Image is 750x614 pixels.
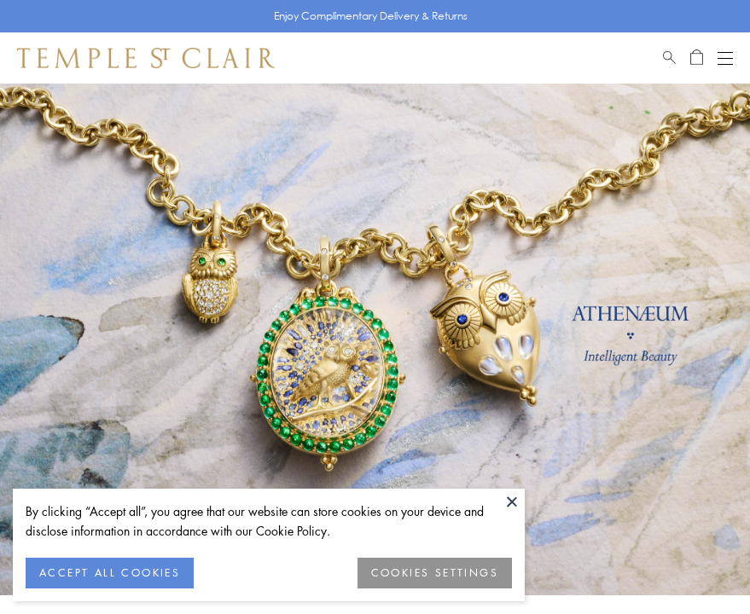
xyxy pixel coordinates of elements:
[17,48,275,68] img: Temple St. Clair
[26,558,194,588] button: ACCEPT ALL COOKIES
[663,48,676,68] a: Search
[274,8,468,25] p: Enjoy Complimentary Delivery & Returns
[718,48,733,68] button: Open navigation
[26,501,512,541] div: By clicking “Accept all”, you agree that our website can store cookies on your device and disclos...
[358,558,512,588] button: COOKIES SETTINGS
[673,542,733,597] iframe: Gorgias live chat messenger
[690,48,703,68] a: Open Shopping Bag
